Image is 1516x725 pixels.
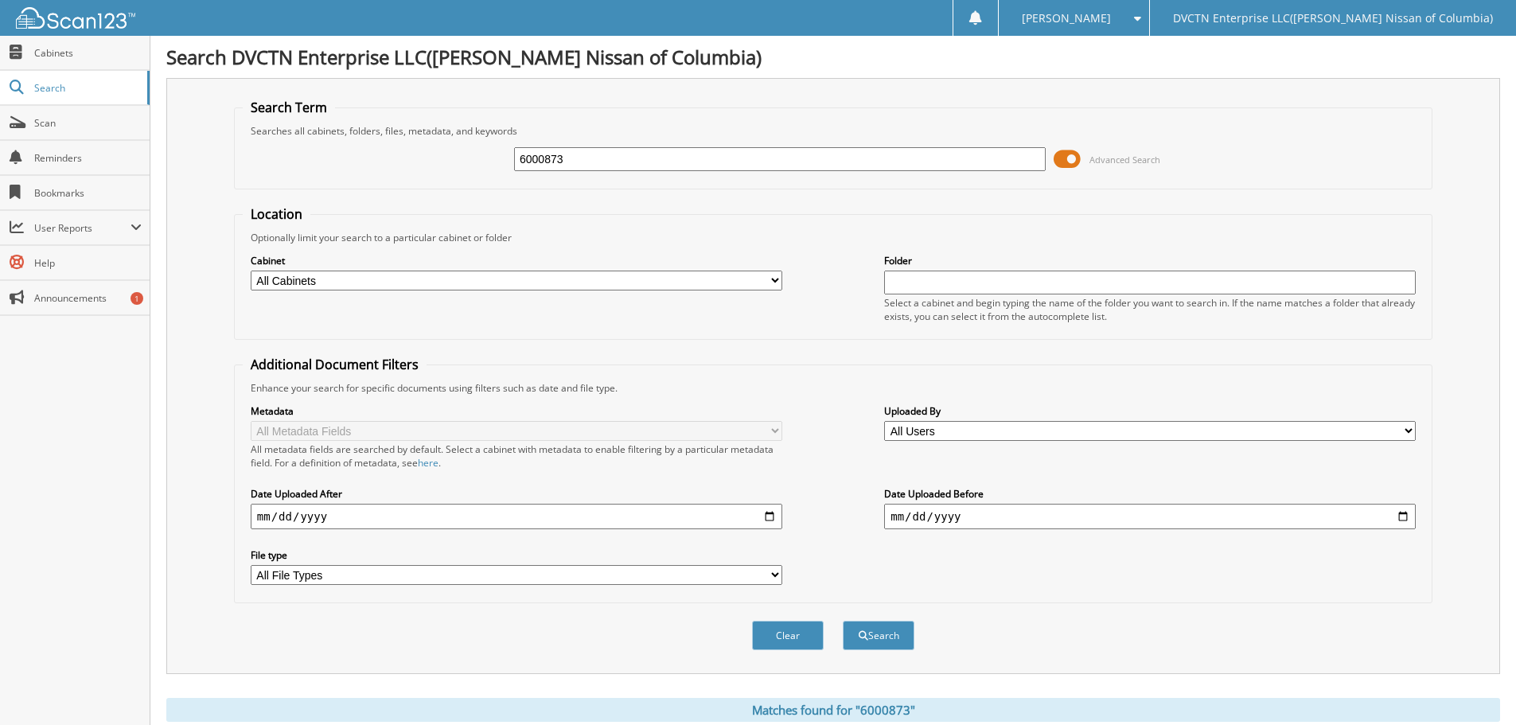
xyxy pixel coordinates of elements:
button: Clear [752,621,824,650]
span: Help [34,256,142,270]
div: Searches all cabinets, folders, files, metadata, and keywords [243,124,1424,138]
div: Select a cabinet and begin typing the name of the folder you want to search in. If the name match... [884,296,1416,323]
label: Cabinet [251,254,782,267]
div: Enhance your search for specific documents using filters such as date and file type. [243,381,1424,395]
div: Matches found for "6000873" [166,698,1500,722]
span: Cabinets [34,46,142,60]
span: Search [34,81,139,95]
button: Search [843,621,914,650]
span: Advanced Search [1089,154,1160,166]
div: 1 [131,292,143,305]
span: Scan [34,116,142,130]
label: Date Uploaded Before [884,487,1416,501]
label: Metadata [251,404,782,418]
label: File type [251,548,782,562]
label: Uploaded By [884,404,1416,418]
span: Announcements [34,291,142,305]
legend: Location [243,205,310,223]
img: scan123-logo-white.svg [16,7,135,29]
input: end [884,504,1416,529]
label: Folder [884,254,1416,267]
span: DVCTN Enterprise LLC([PERSON_NAME] Nissan of Columbia) [1173,14,1493,23]
span: Bookmarks [34,186,142,200]
legend: Search Term [243,99,335,116]
div: Optionally limit your search to a particular cabinet or folder [243,231,1424,244]
span: Reminders [34,151,142,165]
a: here [418,456,438,470]
label: Date Uploaded After [251,487,782,501]
span: [PERSON_NAME] [1022,14,1111,23]
div: All metadata fields are searched by default. Select a cabinet with metadata to enable filtering b... [251,442,782,470]
legend: Additional Document Filters [243,356,427,373]
input: start [251,504,782,529]
h1: Search DVCTN Enterprise LLC([PERSON_NAME] Nissan of Columbia) [166,44,1500,70]
span: User Reports [34,221,131,235]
